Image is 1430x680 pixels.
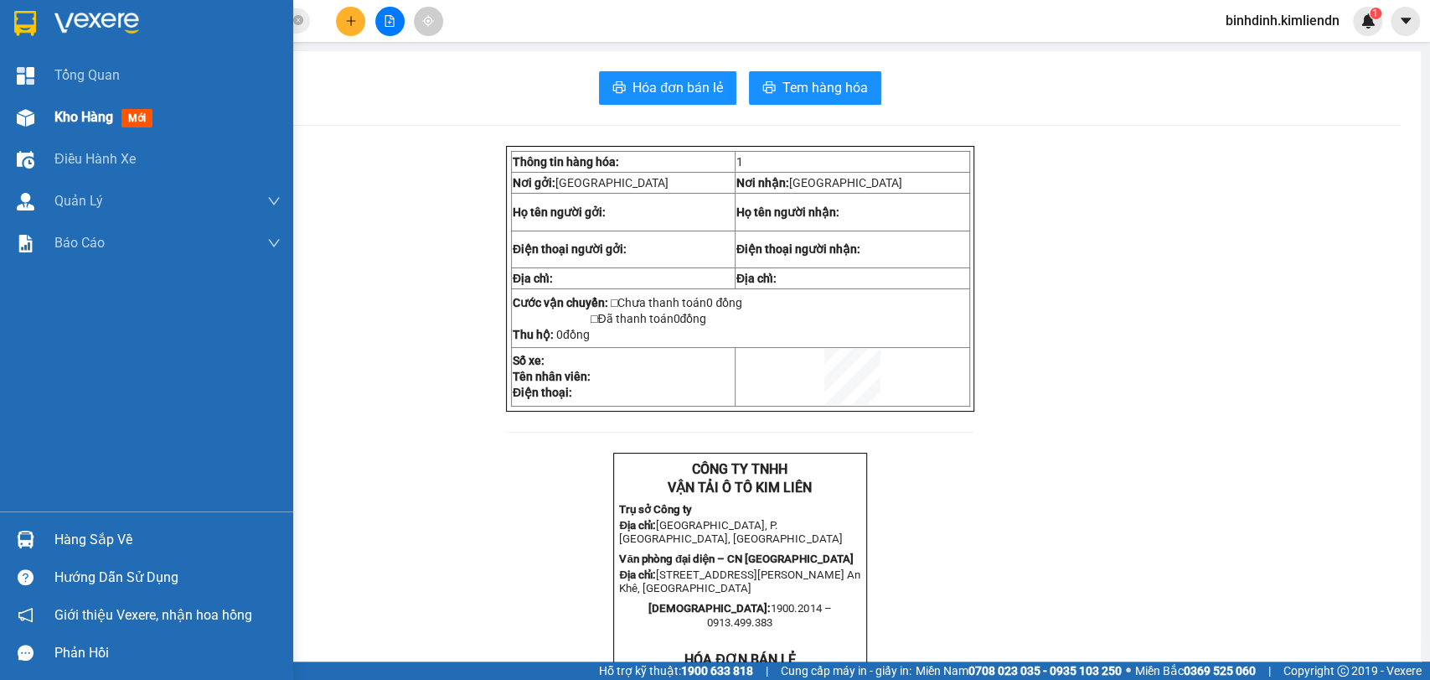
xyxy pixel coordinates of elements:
strong: Điện thoại người gởi: [513,242,627,256]
span: [GEOGRAPHIC_DATA] [555,176,669,189]
span: □ [591,312,597,325]
div: Hàng sắp về [54,527,281,553]
span: Miền Bắc [1135,662,1256,680]
button: caret-down [1391,7,1420,36]
span: Hóa đơn bán lẻ [632,77,723,98]
strong: Cước vận chuyển: [513,296,608,309]
strong: CÔNG TY TNHH [78,8,173,24]
button: plus [336,7,365,36]
strong: Nơi nhận: [736,176,789,189]
img: solution-icon [17,235,34,252]
span: | [766,662,768,680]
span: ⚪️ [1126,667,1131,674]
img: icon-new-feature [1360,13,1376,29]
span: close-circle [293,15,303,25]
strong: CÔNG TY TNHH [692,461,787,477]
button: aim [414,7,443,36]
strong: VẬN TẢI Ô TÔ KIM LIÊN [668,480,812,496]
span: [STREET_ADDRESS][PERSON_NAME] An Khê, [GEOGRAPHIC_DATA] [6,112,231,137]
img: dashboard-icon [17,67,34,85]
span: [GEOGRAPHIC_DATA] [789,176,902,189]
span: Đã thanh toán đồng [597,312,706,325]
span: Hỗ trợ kỹ thuật: [599,662,753,680]
span: Kho hàng [54,109,113,125]
span: 0 [556,328,563,341]
span: Quản Lý [54,190,103,211]
span: down [267,236,281,250]
button: printerHóa đơn bán lẻ [599,71,736,105]
strong: Điện thoại: [513,386,572,399]
span: 0 [673,312,679,325]
strong: Điện thoại người nhận: [736,242,860,256]
div: Hướng dẫn sử dụng [54,565,281,590]
img: warehouse-icon [17,531,34,548]
span: | [1268,662,1271,680]
span: binhdinh.kimliendn [1212,10,1353,31]
img: logo-vxr [14,11,36,36]
span: notification [18,607,34,623]
span: file-add [384,15,395,27]
strong: Địa chỉ: [619,519,656,532]
strong: Trụ sở Công ty [619,503,692,516]
strong: Văn phòng đại diện – CN [GEOGRAPHIC_DATA] [619,553,854,565]
sup: 1 [1370,8,1381,19]
span: [GEOGRAPHIC_DATA], P. [GEOGRAPHIC_DATA], [GEOGRAPHIC_DATA] [6,65,229,90]
div: Phản hồi [54,641,281,666]
span: 0 đồng [706,296,742,309]
span: đồng [554,328,590,341]
span: □ [611,296,617,309]
strong: Văn phòng đại diện – CN [GEOGRAPHIC_DATA] [6,96,240,109]
strong: Số xe: [513,354,545,367]
span: message [18,645,34,661]
strong: Địa chỉ: [619,568,656,581]
img: warehouse-icon [17,109,34,127]
strong: [DEMOGRAPHIC_DATA]: [648,602,771,615]
span: printer [762,80,776,96]
strong: Địa chỉ: [6,112,43,124]
span: 1 [736,155,743,169]
strong: 0708 023 035 - 0935 103 250 [968,664,1122,677]
span: caret-down [1398,13,1413,29]
span: down [267,195,281,208]
span: Điều hành xe [54,148,136,169]
span: Tem hàng hóa [782,77,868,98]
strong: 0369 525 060 [1184,664,1256,677]
span: [GEOGRAPHIC_DATA], P. [GEOGRAPHIC_DATA], [GEOGRAPHIC_DATA] [619,519,842,545]
span: 1900.2014 – 0913.499.383 [707,602,831,629]
span: plus [345,15,357,27]
strong: Họ tên người gởi: [513,205,606,219]
span: Giới thiệu Vexere, nhận hoa hồng [54,605,252,625]
span: Tổng Quan [54,65,120,86]
strong: Địa chỉ: [513,272,553,285]
span: 1 [1372,8,1378,19]
strong: Địa chỉ: [736,272,777,285]
span: question-circle [18,569,34,585]
span: mới [121,109,152,127]
button: file-add [375,7,405,36]
img: warehouse-icon [17,193,34,210]
span: Miền Nam [916,662,1122,680]
strong: Nơi gởi: [513,176,555,189]
strong: 1900 633 818 [681,664,753,677]
strong: Trụ sở Công ty [6,49,79,62]
span: printer [612,80,626,96]
span: aim [422,15,434,27]
button: printerTem hàng hóa [749,71,881,105]
span: Chưa thanh toán [617,296,742,309]
strong: Tên nhân viên: [513,370,591,383]
span: Cung cấp máy in - giấy in: [781,662,911,680]
strong: Thông tin hàng hóa: [513,155,619,169]
span: close-circle [293,13,303,29]
span: [STREET_ADDRESS][PERSON_NAME] An Khê, [GEOGRAPHIC_DATA] [619,568,860,594]
span: Báo cáo [54,232,105,253]
strong: HÓA ĐƠN BÁN LẺ [684,651,796,667]
strong: Họ tên người nhận: [736,205,839,219]
strong: VẬN TẢI Ô TÔ KIM LIÊN [54,27,198,43]
span: copyright [1337,665,1349,677]
strong: Thu hộ: [513,328,554,341]
img: warehouse-icon [17,151,34,169]
strong: Địa chỉ: [6,65,43,77]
